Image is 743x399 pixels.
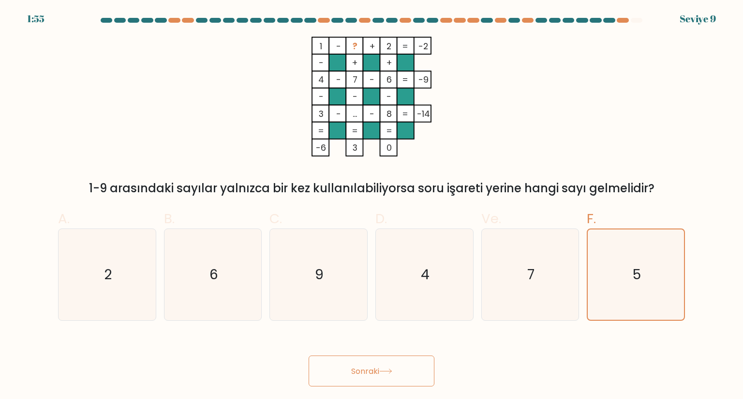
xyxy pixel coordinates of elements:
[587,209,596,228] font: F.
[386,40,391,52] tspan: 2
[417,108,430,120] tspan: -14
[319,90,324,102] tspan: -
[353,142,357,154] tspan: 3
[386,90,391,102] tspan: -
[633,265,641,284] text: 5
[58,209,70,228] font: A.
[353,90,357,102] tspan: -
[27,12,45,25] font: 1:55
[481,209,501,228] font: Ve.
[336,73,341,85] tspan: -
[164,209,175,228] font: B.
[369,40,375,52] tspan: +
[320,40,322,52] tspan: 1
[370,73,374,85] tspan: -
[421,265,430,284] text: 4
[386,73,392,85] tspan: 6
[370,108,374,120] tspan: -
[402,73,408,85] tspan: =
[336,108,341,120] tspan: -
[402,40,408,52] tspan: =
[386,125,392,137] tspan: =
[353,73,357,85] tspan: 7
[386,142,392,154] tspan: 0
[375,209,387,228] font: D.
[89,180,654,196] font: 1-9 arasındaki sayılar yalnızca bir kez kullanılabiliyorsa soru işareti yerine hangi sayı gelmeli...
[386,57,392,69] tspan: +
[319,108,324,120] tspan: 3
[680,12,716,25] font: Seviye 9
[336,40,341,52] tspan: -
[352,57,358,69] tspan: +
[318,125,324,137] tspan: =
[318,73,324,85] tspan: 4
[418,40,428,52] tspan: -2
[418,73,429,85] tspan: -9
[309,356,434,387] button: Sonraki
[319,57,324,69] tspan: -
[316,142,326,154] tspan: -6
[353,108,357,120] tspan: ...
[209,265,218,284] text: 6
[352,125,358,137] tspan: =
[269,209,282,228] font: C.
[402,108,408,120] tspan: =
[315,265,324,284] text: 9
[527,265,535,284] text: 7
[353,40,357,52] tspan: ?
[104,265,112,284] text: 2
[386,108,392,120] tspan: 8
[351,365,379,376] font: Sonraki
